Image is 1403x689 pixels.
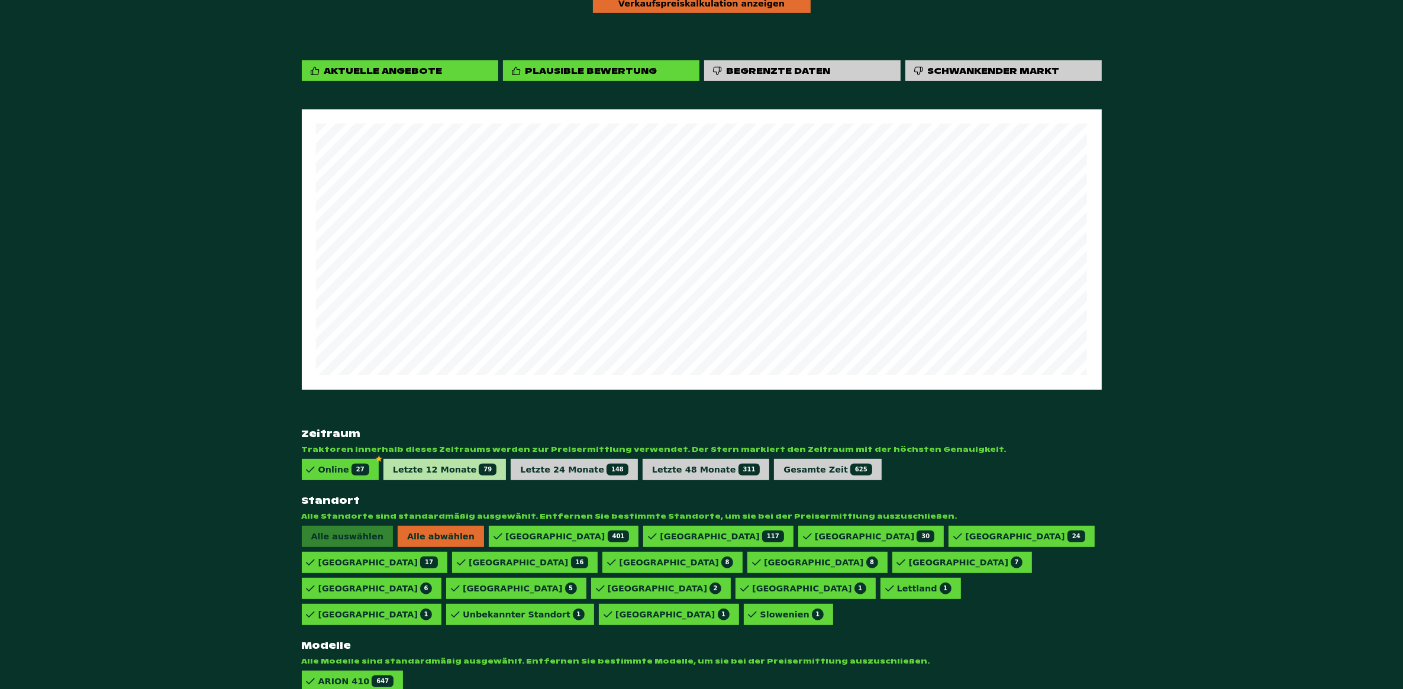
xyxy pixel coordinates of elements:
[1011,557,1023,568] span: 7
[318,464,369,475] div: Online
[420,557,438,568] span: 17
[393,464,497,475] div: Letzte 12 Monate
[764,557,878,568] div: [GEOGRAPHIC_DATA]
[463,609,585,620] div: Unbekannter Standort
[463,583,577,594] div: [GEOGRAPHIC_DATA]
[1067,531,1085,542] span: 24
[660,531,783,542] div: [GEOGRAPHIC_DATA]
[302,428,1102,440] strong: Zeitraum
[318,609,433,620] div: [GEOGRAPHIC_DATA]
[704,60,901,81] div: Begrenzte Daten
[302,60,498,81] div: Aktuelle Angebote
[302,512,1102,521] span: Alle Standorte sind standardmäßig ausgewählt. Entfernen Sie bestimmte Standorte, um sie bei der P...
[503,60,699,81] div: Plausible Bewertung
[571,557,589,568] span: 16
[917,531,934,542] span: 30
[721,557,733,568] span: 8
[351,464,369,475] span: 27
[525,65,657,76] div: Plausible Bewertung
[727,65,831,76] div: Begrenzte Daten
[302,445,1102,454] span: Traktoren innerhalb dieses Zeitraums werden zur Preisermittlung verwendet. Der Stern markiert den...
[762,531,784,542] span: 117
[565,583,577,594] span: 5
[420,583,432,594] span: 6
[815,531,934,542] div: [GEOGRAPHIC_DATA]
[302,656,1102,666] span: Alle Modelle sind standardmäßig ausgewählt. Entfernen Sie bestimmte Modelle, um sie bei der Preis...
[398,526,484,547] span: Alle abwählen
[940,583,952,594] span: 1
[928,65,1060,76] div: Schwankender Markt
[420,609,432,620] span: 1
[318,557,438,568] div: [GEOGRAPHIC_DATA]
[302,639,1102,652] strong: Modelle
[520,464,628,475] div: Letzte 24 Monate
[318,583,433,594] div: [GEOGRAPHIC_DATA]
[607,464,628,475] span: 148
[479,464,496,475] span: 79
[866,557,878,568] span: 8
[905,60,1102,81] div: Schwankender Markt
[709,583,721,594] span: 2
[619,557,733,568] div: [GEOGRAPHIC_DATA]
[608,583,722,594] div: [GEOGRAPHIC_DATA]
[718,609,730,620] span: 1
[897,583,952,594] div: Lettland
[783,464,872,475] div: Gesamte Zeit
[738,464,760,475] span: 311
[608,531,630,542] span: 401
[469,557,588,568] div: [GEOGRAPHIC_DATA]
[909,557,1023,568] div: [GEOGRAPHIC_DATA]
[854,583,866,594] span: 1
[752,583,866,594] div: [GEOGRAPHIC_DATA]
[812,609,824,620] span: 1
[318,675,394,687] div: ARION 410
[760,609,824,620] div: Slowenien
[505,531,629,542] div: [GEOGRAPHIC_DATA]
[850,464,872,475] span: 625
[652,464,760,475] div: Letzte 48 Monate
[615,609,730,620] div: [GEOGRAPHIC_DATA]
[965,531,1085,542] div: [GEOGRAPHIC_DATA]
[573,609,585,620] span: 1
[302,526,393,547] span: Alle auswählen
[302,494,1102,507] strong: Standort
[324,65,443,76] div: Aktuelle Angebote
[372,675,394,687] span: 647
